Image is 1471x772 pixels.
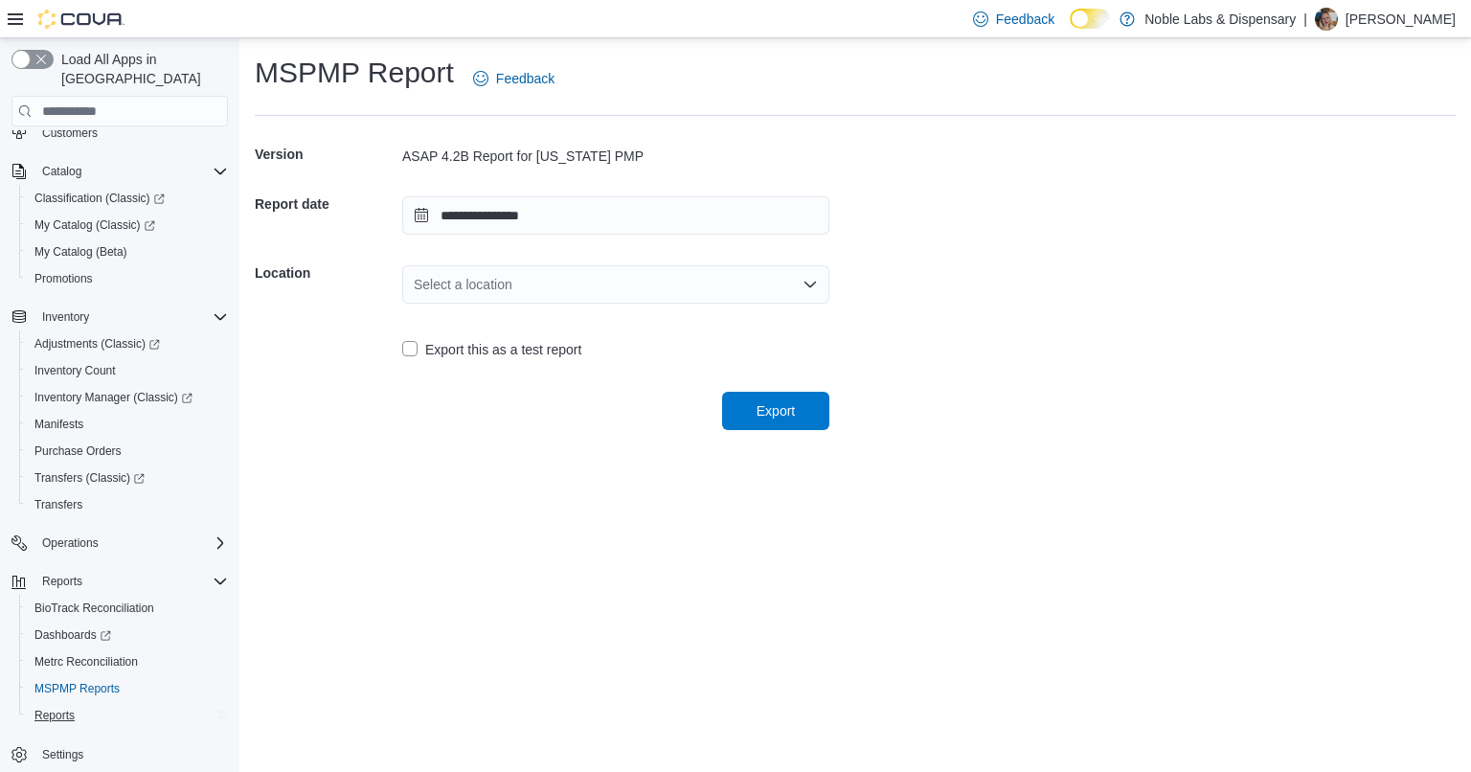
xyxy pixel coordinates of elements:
button: My Catalog (Beta) [19,238,236,265]
a: Transfers (Classic) [19,465,236,491]
button: Operations [4,530,236,556]
div: Kinsey Varas [1315,8,1338,31]
button: Operations [34,532,106,555]
a: Promotions [27,267,101,290]
a: Transfers [27,493,90,516]
p: | [1303,8,1307,31]
button: Export [722,392,829,430]
span: My Catalog (Classic) [27,214,228,237]
div: ASAP 4.2B Report for [US_STATE] PMP [402,147,829,166]
button: Transfers [19,491,236,518]
span: Purchase Orders [34,443,122,459]
a: Classification (Classic) [27,187,172,210]
button: Purchase Orders [19,438,236,465]
span: Export [757,401,795,420]
a: BioTrack Reconciliation [27,597,162,620]
h1: MSPMP Report [255,54,454,92]
span: Inventory Manager (Classic) [27,386,228,409]
span: Transfers (Classic) [27,466,228,489]
span: Classification (Classic) [27,187,228,210]
p: [PERSON_NAME] [1346,8,1456,31]
button: Catalog [34,160,89,183]
p: Noble Labs & Dispensary [1144,8,1296,31]
span: Inventory Manager (Classic) [34,390,192,405]
span: Dashboards [27,624,228,647]
h5: Report date [255,185,398,223]
button: Catalog [4,158,236,185]
span: Inventory [42,309,89,325]
span: Inventory [34,306,228,329]
a: Transfers (Classic) [27,466,152,489]
span: Settings [42,747,83,762]
span: Adjustments (Classic) [27,332,228,355]
span: Catalog [42,164,81,179]
a: Purchase Orders [27,440,129,463]
span: Manifests [34,417,83,432]
span: Promotions [34,271,93,286]
a: Metrc Reconciliation [27,650,146,673]
span: Transfers [34,497,82,512]
button: BioTrack Reconciliation [19,595,236,622]
span: Purchase Orders [27,440,228,463]
a: Adjustments (Classic) [27,332,168,355]
span: Customers [42,125,98,141]
span: Transfers [27,493,228,516]
button: MSPMP Reports [19,675,236,702]
span: Reports [34,570,228,593]
a: My Catalog (Classic) [27,214,163,237]
button: Settings [4,740,236,768]
button: Inventory [4,304,236,330]
a: Feedback [465,59,562,98]
a: Manifests [27,413,91,436]
span: My Catalog (Beta) [34,244,127,260]
button: Inventory Count [19,357,236,384]
a: Reports [27,704,82,727]
span: Inventory Count [27,359,228,382]
button: Reports [34,570,90,593]
a: Settings [34,743,91,766]
span: Feedback [496,69,554,88]
span: BioTrack Reconciliation [34,601,154,616]
button: Inventory [34,306,97,329]
span: My Catalog (Classic) [34,217,155,233]
button: Reports [4,568,236,595]
span: Reports [27,704,228,727]
a: Dashboards [27,624,119,647]
span: BioTrack Reconciliation [27,597,228,620]
a: Inventory Count [27,359,124,382]
a: MSPMP Reports [27,677,127,700]
span: MSPMP Reports [34,681,120,696]
img: Cova [38,10,124,29]
button: Metrc Reconciliation [19,648,236,675]
a: Adjustments (Classic) [19,330,236,357]
span: Customers [34,121,228,145]
span: Transfers (Classic) [34,470,145,486]
span: Catalog [34,160,228,183]
input: Press the down key to open a popover containing a calendar. [402,196,829,235]
span: My Catalog (Beta) [27,240,228,263]
span: Metrc Reconciliation [34,654,138,670]
span: Classification (Classic) [34,191,165,206]
span: Operations [42,535,99,551]
a: My Catalog (Classic) [19,212,236,238]
span: Operations [34,532,228,555]
a: Customers [34,122,105,145]
a: Classification (Classic) [19,185,236,212]
a: Dashboards [19,622,236,648]
button: Promotions [19,265,236,292]
span: Manifests [27,413,228,436]
span: Reports [34,708,75,723]
button: Open list of options [803,277,818,292]
input: Accessible screen reader label [414,273,416,296]
span: Load All Apps in [GEOGRAPHIC_DATA] [54,50,228,88]
a: My Catalog (Beta) [27,240,135,263]
span: Promotions [27,267,228,290]
h5: Version [255,135,398,173]
a: Inventory Manager (Classic) [19,384,236,411]
input: Dark Mode [1070,9,1110,29]
span: Adjustments (Classic) [34,336,160,352]
span: Dashboards [34,627,111,643]
span: Feedback [996,10,1054,29]
span: Inventory Count [34,363,116,378]
button: Manifests [19,411,236,438]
